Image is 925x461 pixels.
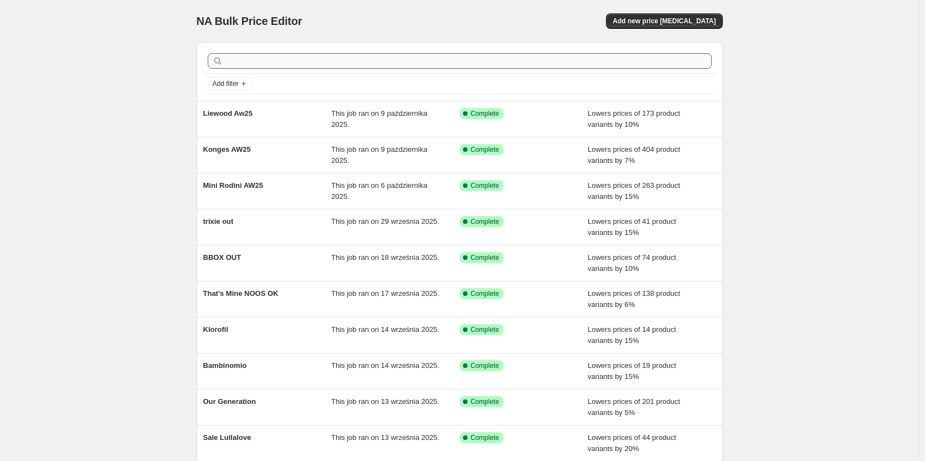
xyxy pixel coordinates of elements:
[471,109,499,118] span: Complete
[588,181,680,201] span: Lowers prices of 263 product variants by 15%
[471,325,499,334] span: Complete
[203,361,247,370] span: Bambinomio
[331,289,439,298] span: This job ran on 17 września 2025.
[203,325,229,334] span: Klorofil
[588,433,676,453] span: Lowers prices of 44 product variants by 20%
[331,397,439,406] span: This job ran on 13 września 2025.
[331,433,439,442] span: This job ran on 13 września 2025.
[331,253,439,262] span: This job ran on 18 września 2025.
[208,77,252,90] button: Add filter
[331,361,439,370] span: This job ran on 14 września 2025.
[331,217,439,226] span: This job ran on 29 września 2025.
[203,109,253,117] span: Liewood Aw25
[331,145,427,165] span: This job ran on 9 października 2025.
[471,397,499,406] span: Complete
[588,253,676,273] span: Lowers prices of 74 product variants by 10%
[331,181,427,201] span: This job ran on 6 października 2025.
[471,217,499,226] span: Complete
[203,289,279,298] span: That's Mine NOOS OK
[606,13,722,29] button: Add new price [MEDICAL_DATA]
[203,253,241,262] span: BBOX OUT
[331,109,427,129] span: This job ran on 9 października 2025.
[471,289,499,298] span: Complete
[588,217,676,237] span: Lowers prices of 41 product variants by 15%
[588,145,680,165] span: Lowers prices of 404 product variants by 7%
[588,325,676,345] span: Lowers prices of 14 product variants by 15%
[588,361,676,381] span: Lowers prices of 19 product variants by 15%
[471,433,499,442] span: Complete
[203,433,251,442] span: Sale Lullalove
[471,253,499,262] span: Complete
[471,361,499,370] span: Complete
[588,289,680,309] span: Lowers prices of 138 product variants by 6%
[471,145,499,154] span: Complete
[203,217,234,226] span: trixie out
[613,17,716,25] span: Add new price [MEDICAL_DATA]
[203,145,251,153] span: Konges AW25
[203,181,264,189] span: Mini Rodini AW25
[213,79,239,88] span: Add filter
[197,15,302,27] span: NA Bulk Price Editor
[331,325,439,334] span: This job ran on 14 września 2025.
[588,397,680,417] span: Lowers prices of 201 product variants by 5%
[203,397,256,406] span: Our Generation
[588,109,680,129] span: Lowers prices of 173 product variants by 10%
[471,181,499,190] span: Complete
